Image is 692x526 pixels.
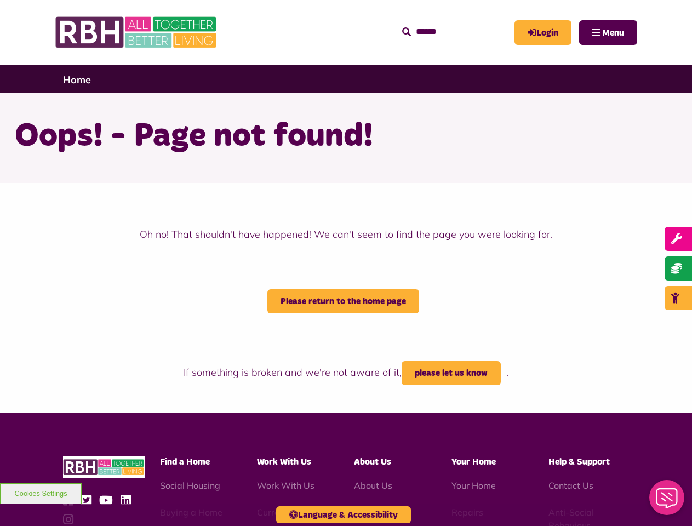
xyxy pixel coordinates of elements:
[548,480,593,491] a: Contact Us
[451,458,496,466] span: Your Home
[257,480,314,491] a: Work With Us
[63,456,145,478] img: RBH
[55,11,219,54] img: RBH
[514,20,571,45] a: MyRBH
[267,289,419,313] a: Please return to the home page
[354,458,391,466] span: About Us
[63,73,91,86] a: Home
[160,480,220,491] a: Social Housing - open in a new tab
[579,20,637,45] button: Navigation
[354,480,392,491] a: About Us
[451,480,496,491] a: Your Home
[55,227,637,242] p: Oh no! That shouldn't have happened! We can't seem to find the page you were looking for.
[257,458,311,466] span: Work With Us
[184,366,508,379] span: If something is broken and we're not aware of it, .
[402,20,504,44] input: Search
[160,458,210,466] span: Find a Home
[548,458,610,466] span: Help & Support
[15,115,678,158] h1: Oops! - Page not found!
[402,361,501,385] a: please let us know - open in a new tab
[276,506,411,523] button: Language & Accessibility
[602,28,624,37] span: Menu
[643,477,692,526] iframe: Netcall Web Assistant for live chat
